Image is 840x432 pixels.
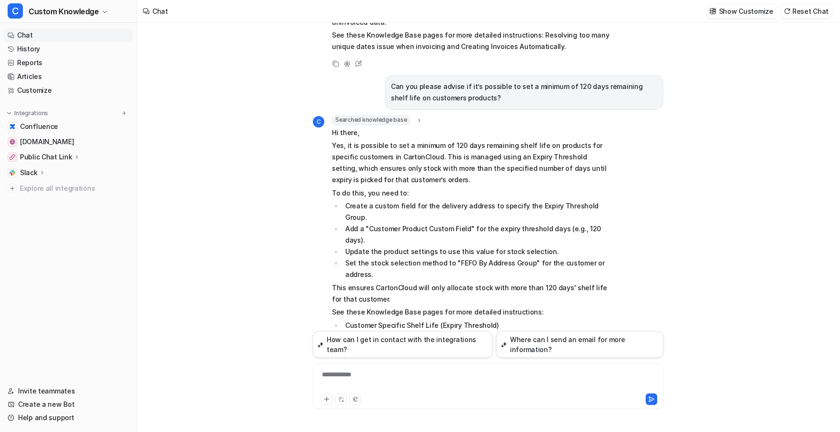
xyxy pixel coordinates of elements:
[4,411,133,424] a: Help and support
[10,154,15,160] img: Public Chat Link
[4,384,133,398] a: Invite teammates
[152,6,168,16] div: Chat
[332,127,610,138] p: Hi there,
[4,56,133,69] a: Reports
[4,120,133,133] a: ConfluenceConfluence
[4,182,133,195] a: Explore all integrations
[20,137,74,147] span: [DOMAIN_NAME]
[784,8,790,15] img: reset
[20,168,38,177] p: Slack
[496,331,663,358] button: Where can I send an email for more information?
[313,331,492,358] button: How can I get in contact with the integrations team?
[8,3,23,19] span: C
[4,29,133,42] a: Chat
[332,140,610,186] p: Yes, it is possible to set a minimum of 120 days remaining shelf life on products for specific cu...
[332,29,610,52] p: See these Knowledge Base pages for more detailed instructions: Resolving too many unique dates is...
[342,223,610,246] li: Add a "Customer Product Custom Field" for the expiry threshold days (e.g., 120 days).
[6,110,12,117] img: expand menu
[342,200,610,223] li: Create a custom field for the delivery address to specify the Expiry Threshold Group.
[29,5,99,18] span: Custom Knowledge
[8,184,17,193] img: explore all integrations
[4,84,133,97] a: Customize
[332,187,610,199] p: To do this, you need to:
[4,108,51,118] button: Integrations
[342,246,610,257] li: Update the product settings to use this value for stock selection.
[121,110,128,117] img: menu_add.svg
[719,6,773,16] p: Show Customize
[10,124,15,129] img: Confluence
[313,116,324,128] span: C
[710,8,716,15] img: customize
[20,122,58,131] span: Confluence
[332,282,610,305] p: This ensures CartonCloud will only allocate stock with more than 120 days' shelf life for that cu...
[4,42,133,56] a: History
[4,398,133,411] a: Create a new Bot
[391,81,657,104] p: Can you please advise if it’s possible to set a minimum of 120 days remaining shelf life on custo...
[707,4,777,18] button: Show Customize
[20,181,129,196] span: Explore all integrations
[332,116,410,125] span: Searched knowledge base
[781,4,832,18] button: Reset Chat
[342,320,610,331] li: Customer Specific Shelf Life (Expiry Threshold)
[332,306,610,318] p: See these Knowledge Base pages for more detailed instructions:
[4,135,133,148] a: help.cartoncloud.com[DOMAIN_NAME]
[342,257,610,280] li: Set the stock selection method to "FEFO By Address Group" for the customer or address.
[20,152,72,162] p: Public Chat Link
[14,109,48,117] p: Integrations
[10,139,15,145] img: help.cartoncloud.com
[4,70,133,83] a: Articles
[10,170,15,176] img: Slack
